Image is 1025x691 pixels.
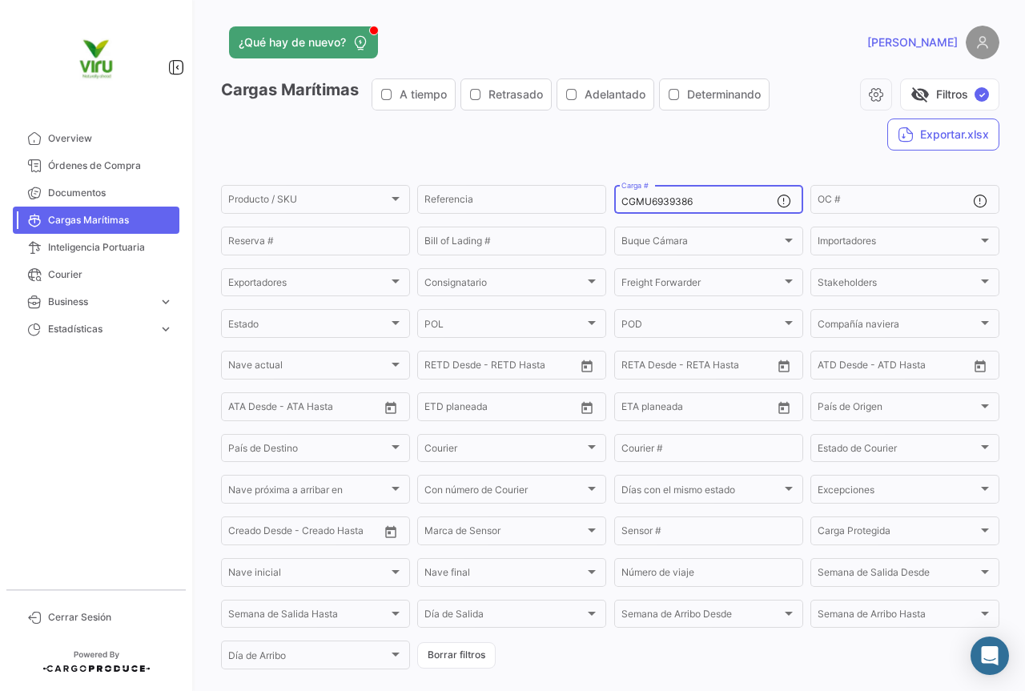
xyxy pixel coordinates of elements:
h3: Cargas Marítimas [221,78,774,110]
span: Días con el mismo estado [621,487,782,498]
a: Overview [13,125,179,152]
span: expand_more [159,322,173,336]
span: Consignatario [424,279,585,291]
input: Desde [621,404,650,415]
button: Retrasado [461,79,551,110]
span: [PERSON_NAME] [867,34,958,50]
span: Estado de Courier [818,445,978,456]
span: A tiempo [400,86,447,102]
span: Nave inicial [228,569,388,581]
span: Courier [48,267,173,282]
span: Carga Protegida [818,528,978,539]
button: ¿Qué hay de nuevo? [229,26,378,58]
span: Producto / SKU [228,196,388,207]
span: expand_more [159,295,173,309]
img: placeholder-user.png [966,26,999,59]
button: Borrar filtros [417,642,496,669]
input: Desde [424,362,453,373]
span: Órdenes de Compra [48,159,173,173]
a: Órdenes de Compra [13,152,179,179]
span: Día de Salida [424,611,585,622]
input: Hasta [464,404,537,415]
span: Semana de Salida Hasta [228,611,388,622]
span: POL [424,320,585,331]
input: Desde [424,404,453,415]
input: ATA Desde [228,404,277,415]
button: Open calendar [379,396,403,420]
span: Semana de Arribo Hasta [818,611,978,622]
span: Semana de Salida Desde [818,569,978,581]
span: ¿Qué hay de nuevo? [239,34,346,50]
span: Determinando [687,86,761,102]
span: Cerrar Sesión [48,610,173,625]
a: Cargas Marítimas [13,207,179,234]
span: Excepciones [818,487,978,498]
span: Día de Arribo [228,653,388,664]
span: Nave próxima a arribar en [228,487,388,498]
span: POD [621,320,782,331]
a: Inteligencia Portuaria [13,234,179,261]
span: Cargas Marítimas [48,213,173,227]
input: ATD Desde [818,362,868,373]
span: Semana de Arribo Desde [621,611,782,622]
span: ✓ [975,87,989,102]
div: Abrir Intercom Messenger [971,637,1009,675]
img: viru.png [56,19,136,99]
span: Nave actual [228,362,388,373]
button: Open calendar [379,520,403,544]
button: A tiempo [372,79,455,110]
a: Courier [13,261,179,288]
span: Inteligencia Portuaria [48,240,173,255]
button: Open calendar [968,354,992,378]
button: Open calendar [575,396,599,420]
span: Overview [48,131,173,146]
span: Documentos [48,186,173,200]
span: Stakeholders [818,279,978,291]
input: Hasta [661,404,734,415]
a: Documentos [13,179,179,207]
span: Freight Forwarder [621,279,782,291]
button: visibility_offFiltros✓ [900,78,999,110]
input: Hasta [661,362,734,373]
input: Creado Hasta [303,528,376,539]
span: Compañía naviera [818,320,978,331]
span: Courier [424,445,585,456]
span: País de Destino [228,445,388,456]
span: Exportadores [228,279,388,291]
input: Creado Desde [228,528,292,539]
input: ATA Hasta [288,404,360,415]
span: Nave final [424,569,585,581]
span: Buque Cámara [621,238,782,249]
span: Business [48,295,152,309]
button: Open calendar [772,396,796,420]
button: Open calendar [772,354,796,378]
span: Adelantado [585,86,645,102]
button: Open calendar [575,354,599,378]
span: Estadísticas [48,322,152,336]
span: Marca de Sensor [424,528,585,539]
span: Retrasado [488,86,543,102]
input: Hasta [464,362,537,373]
input: Desde [621,362,650,373]
button: Adelantado [557,79,653,110]
span: Importadores [818,238,978,249]
span: Estado [228,320,388,331]
span: País de Origen [818,404,978,415]
input: ATD Hasta [879,362,951,373]
button: Determinando [660,79,769,110]
span: Con número de Courier [424,487,585,498]
span: visibility_off [910,85,930,104]
button: Exportar.xlsx [887,119,999,151]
